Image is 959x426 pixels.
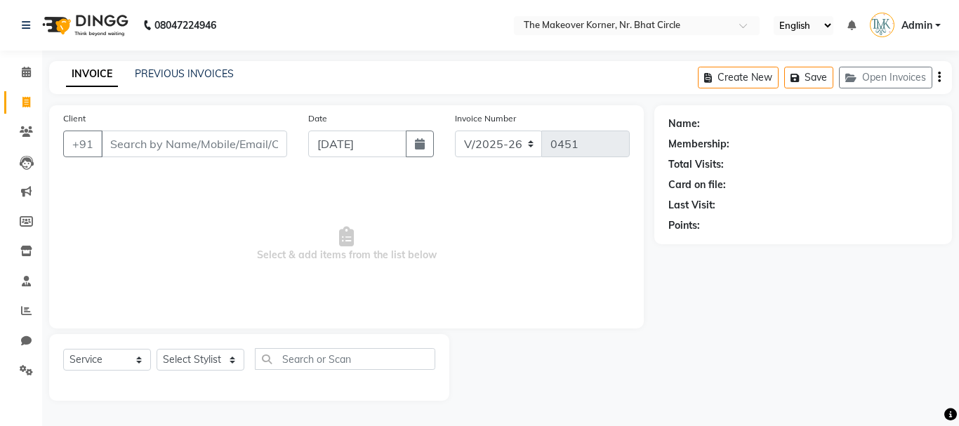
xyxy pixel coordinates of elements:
button: Open Invoices [839,67,932,88]
button: Create New [698,67,779,88]
label: Client [63,112,86,125]
input: Search by Name/Mobile/Email/Code [101,131,287,157]
div: Card on file: [668,178,726,192]
label: Date [308,112,327,125]
div: Total Visits: [668,157,724,172]
img: Admin [870,13,894,37]
a: PREVIOUS INVOICES [135,67,234,80]
div: Membership: [668,137,729,152]
img: logo [36,6,132,45]
div: Name: [668,117,700,131]
div: Last Visit: [668,198,715,213]
b: 08047224946 [154,6,216,45]
span: Select & add items from the list below [63,174,630,314]
div: Points: [668,218,700,233]
button: +91 [63,131,102,157]
span: Admin [901,18,932,33]
label: Invoice Number [455,112,516,125]
button: Save [784,67,833,88]
input: Search or Scan [255,348,435,370]
a: INVOICE [66,62,118,87]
